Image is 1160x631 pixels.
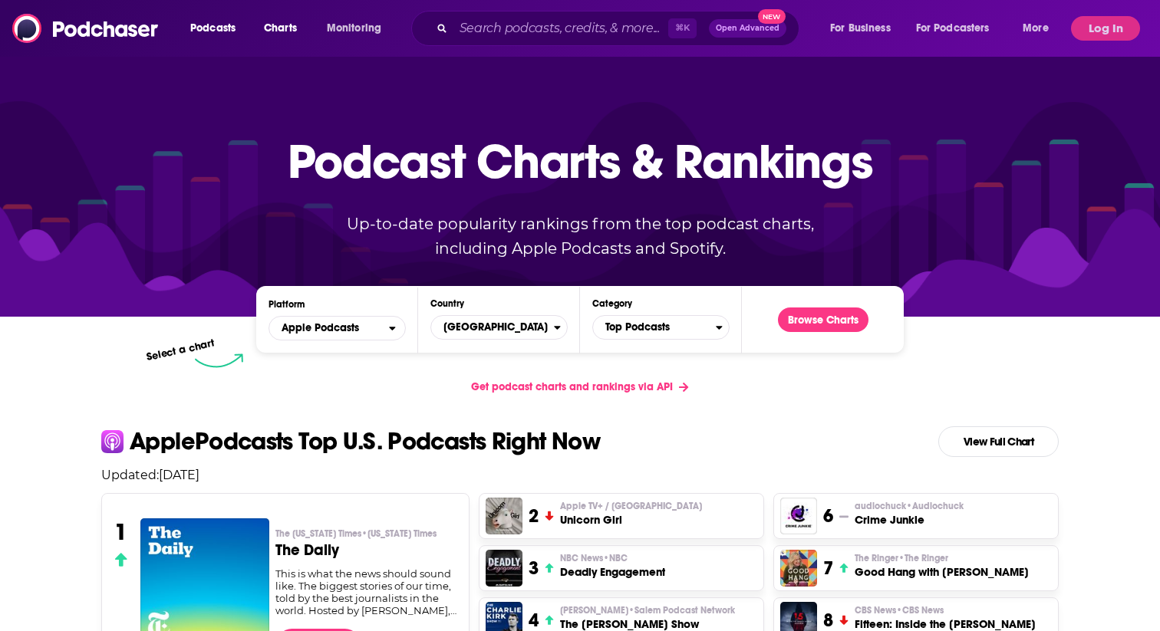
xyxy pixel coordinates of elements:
[906,501,964,511] span: • Audiochuck
[1023,18,1049,39] span: More
[593,314,716,340] span: Top Podcasts
[823,504,833,527] h3: 6
[486,550,522,587] img: Deadly Engagement
[453,16,668,41] input: Search podcasts, credits, & more...
[603,553,628,564] span: • NBC
[195,353,243,368] img: select arrow
[190,18,236,39] span: Podcasts
[896,605,944,616] span: • CBS News
[855,500,964,527] a: audiochuck•AudiochuckCrime Junkie
[668,18,697,38] span: ⌘ K
[560,552,665,580] a: NBC News•NBCDeadly Engagement
[275,527,437,540] span: The [US_STATE] Times
[898,553,948,564] span: • The Ringer
[560,604,735,616] span: [PERSON_NAME]
[529,504,539,527] h3: 2
[938,426,1059,457] a: View Full Chart
[361,528,437,539] span: • [US_STATE] Times
[855,564,1029,580] h3: Good Hang with [PERSON_NAME]
[264,18,297,39] span: Charts
[288,111,873,211] p: Podcast Charts & Rankings
[486,498,522,534] img: Unicorn Girl
[855,500,964,512] span: audiochuck
[560,552,628,564] span: NBC News
[1012,16,1068,41] button: open menu
[130,429,600,454] p: Apple Podcasts Top U.S. Podcasts Right Now
[560,500,702,512] p: Apple TV+ / Seven Hills
[906,16,1012,41] button: open menu
[275,527,457,567] a: The [US_STATE] Times•[US_STATE] TimesThe Daily
[316,212,844,261] p: Up-to-date popularity rankings from the top podcast charts, including Apple Podcasts and Spotify.
[855,500,964,512] p: audiochuck • Audiochuck
[855,604,1052,616] p: CBS News • CBS News
[529,557,539,580] h3: 3
[275,567,457,616] div: This is what the news should sound like. The biggest stories of our time, told by the best journa...
[916,18,990,39] span: For Podcasters
[628,605,735,616] span: • Salem Podcast Network
[426,11,814,46] div: Search podcasts, credits, & more...
[592,315,730,340] button: Categories
[254,16,306,41] a: Charts
[819,16,910,41] button: open menu
[560,604,735,616] p: Charlie Kirk • Salem Podcast Network
[1071,16,1140,41] button: Log In
[282,323,359,334] span: Apple Podcasts
[709,19,786,38] button: Open AdvancedNew
[855,552,1029,564] p: The Ringer • The Ringer
[269,316,406,340] button: open menu
[855,552,1029,580] a: The Ringer•The RingerGood Hang with [PERSON_NAME]
[855,512,964,527] h3: Crime Junkie
[830,18,891,39] span: For Business
[316,16,401,41] button: open menu
[758,9,786,24] span: New
[114,518,127,546] h3: 1
[12,14,160,43] img: Podchaser - Follow, Share and Rate Podcasts
[823,557,833,580] h3: 7
[716,25,779,32] span: Open Advanced
[855,552,948,564] span: The Ringer
[560,500,702,527] a: Apple TV+ / [GEOGRAPHIC_DATA]Unicorn Girl
[89,468,1071,482] p: Updated: [DATE]
[430,315,568,340] button: Countries
[780,550,817,587] img: Good Hang with Amy Poehler
[145,337,216,363] p: Select a chart
[560,512,702,527] h3: Unicorn Girl
[560,552,665,564] p: NBC News • NBC
[778,307,868,332] button: Browse Charts
[269,316,406,340] h2: Platforms
[180,16,255,41] button: open menu
[560,500,702,512] span: Apple TV+ / [GEOGRAPHIC_DATA]
[275,527,457,540] p: The New York Times • New York Times
[275,543,457,558] h3: The Daily
[471,380,673,393] span: Get podcast charts and rankings via API
[327,18,381,39] span: Monitoring
[560,564,665,580] h3: Deadly Engagement
[431,314,554,340] span: [GEOGRAPHIC_DATA]
[459,368,700,406] a: Get podcast charts and rankings via API
[101,430,124,452] img: apple Icon
[780,498,817,534] img: Crime Junkie
[855,604,944,616] span: CBS News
